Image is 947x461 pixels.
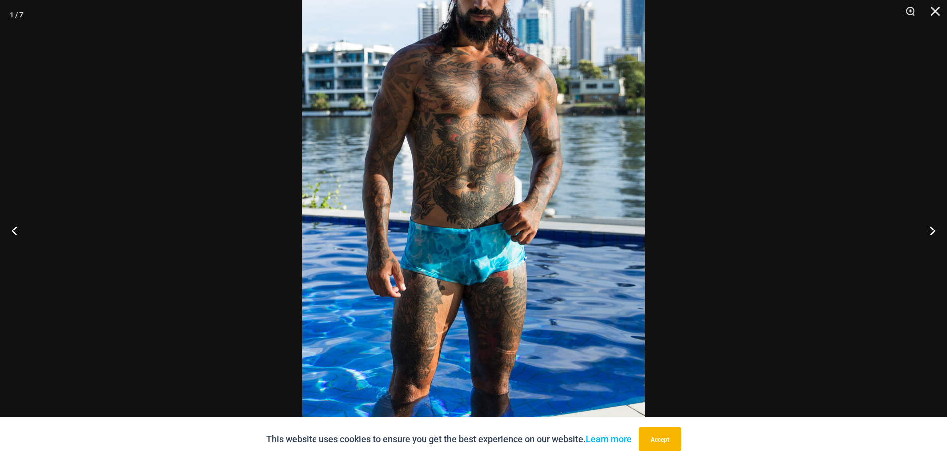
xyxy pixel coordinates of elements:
[266,432,631,447] p: This website uses cookies to ensure you get the best experience on our website.
[586,434,631,444] a: Learn more
[910,206,947,255] button: Next
[639,427,681,451] button: Accept
[10,7,23,22] div: 1 / 7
